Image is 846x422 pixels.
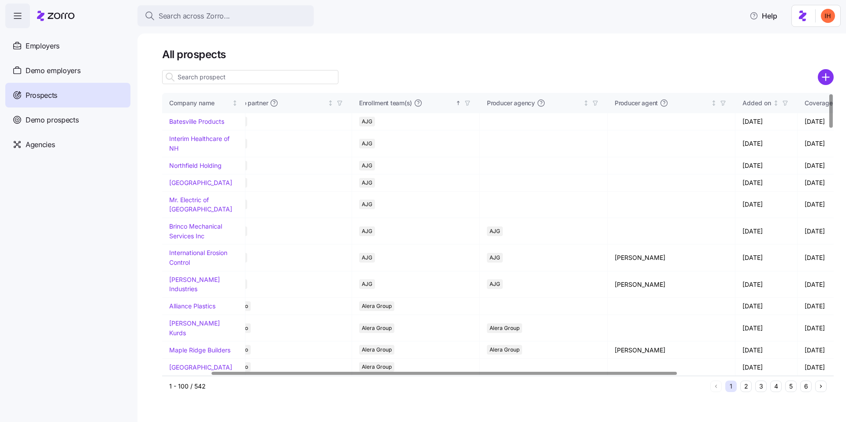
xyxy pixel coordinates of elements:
[159,11,230,22] span: Search across Zorro...
[5,33,130,58] a: Employers
[490,323,519,333] span: Alera Group
[735,271,798,298] td: [DATE]
[169,179,232,186] a: [GEOGRAPHIC_DATA]
[735,341,798,359] td: [DATE]
[169,118,224,125] a: Batesville Products
[615,99,658,107] span: Producer agent
[785,381,797,392] button: 5
[137,5,314,26] button: Search across Zorro...
[735,157,798,174] td: [DATE]
[5,107,130,132] a: Demo prospects
[362,139,372,148] span: AJG
[231,99,268,107] span: Zorro partner
[362,279,372,289] span: AJG
[735,192,798,218] td: [DATE]
[490,226,500,236] span: AJG
[735,113,798,130] td: [DATE]
[818,69,834,85] svg: add icon
[362,253,372,263] span: AJG
[711,100,717,106] div: Not sorted
[735,174,798,192] td: [DATE]
[26,90,57,101] span: Prospects
[583,100,589,106] div: Not sorted
[735,298,798,315] td: [DATE]
[169,249,227,266] a: International Erosion Control
[169,346,230,354] a: Maple Ridge Builders
[750,11,777,21] span: Help
[362,200,372,209] span: AJG
[608,244,735,271] td: [PERSON_NAME]
[740,381,752,392] button: 2
[800,381,812,392] button: 6
[169,302,215,310] a: Alliance Plastics
[169,222,222,240] a: Brinco Mechanical Services Inc
[735,218,798,244] td: [DATE]
[5,132,130,157] a: Agencies
[352,93,480,113] th: Enrollment team(s)Sorted ascending
[755,381,767,392] button: 3
[710,381,722,392] button: Previous page
[490,345,519,355] span: Alera Group
[608,93,735,113] th: Producer agentNot sorted
[359,99,412,107] span: Enrollment team(s)
[735,244,798,271] td: [DATE]
[362,161,372,170] span: AJG
[162,48,834,61] h1: All prospects
[773,100,779,106] div: Not sorted
[608,341,735,359] td: [PERSON_NAME]
[742,98,771,108] div: Added on
[169,98,230,108] div: Company name
[490,279,500,289] span: AJG
[362,323,392,333] span: Alera Group
[815,381,827,392] button: Next page
[26,65,81,76] span: Demo employers
[224,93,352,113] th: Zorro partnerNot sorted
[5,83,130,107] a: Prospects
[162,70,338,84] input: Search prospect
[735,93,798,113] th: Added onNot sorted
[821,9,835,23] img: f3711480c2c985a33e19d88a07d4c111
[327,100,334,106] div: Not sorted
[362,226,372,236] span: AJG
[735,130,798,157] td: [DATE]
[735,359,798,376] td: [DATE]
[608,271,735,298] td: [PERSON_NAME]
[490,253,500,263] span: AJG
[26,139,55,150] span: Agencies
[742,7,784,25] button: Help
[362,117,372,126] span: AJG
[362,362,392,372] span: Alera Group
[169,319,220,337] a: [PERSON_NAME] Kurds
[169,382,707,391] div: 1 - 100 / 542
[232,100,238,106] div: Not sorted
[362,178,372,188] span: AJG
[162,93,245,113] th: Company nameNot sorted
[362,345,392,355] span: Alera Group
[770,381,782,392] button: 4
[735,315,798,341] td: [DATE]
[169,363,232,371] a: [GEOGRAPHIC_DATA]
[169,135,230,152] a: Interim Healthcare of NH
[26,41,59,52] span: Employers
[169,196,232,213] a: Mr. Electric of [GEOGRAPHIC_DATA]
[455,100,461,106] div: Sorted ascending
[26,115,79,126] span: Demo prospects
[5,58,130,83] a: Demo employers
[169,162,222,169] a: Northfield Holding
[725,381,737,392] button: 1
[362,301,392,311] span: Alera Group
[169,276,220,293] a: [PERSON_NAME] Industries
[487,99,535,107] span: Producer agency
[480,93,608,113] th: Producer agencyNot sorted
